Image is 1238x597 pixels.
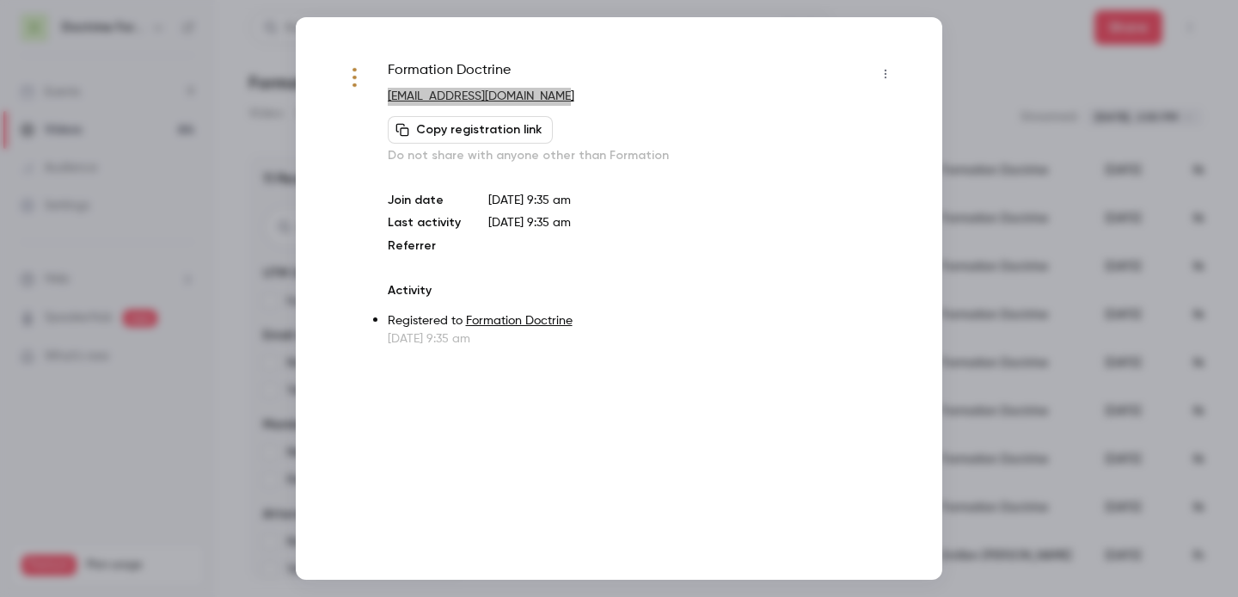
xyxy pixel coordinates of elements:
span: Formation Doctrine [388,60,511,88]
p: Registered to [388,312,899,330]
p: Last activity [388,214,461,232]
img: mcsfr.com [339,62,371,94]
p: Activity [388,282,899,299]
a: [EMAIL_ADDRESS][DOMAIN_NAME] [388,90,574,102]
span: [DATE] 9:35 am [488,217,571,229]
button: Copy registration link [388,116,553,144]
p: [DATE] 9:35 am [488,192,899,209]
p: Referrer [388,237,461,255]
a: Formation Doctrine [466,315,573,327]
p: Do not share with anyone other than Formation [388,147,899,164]
p: Join date [388,192,461,209]
p: [DATE] 9:35 am [388,330,899,348]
